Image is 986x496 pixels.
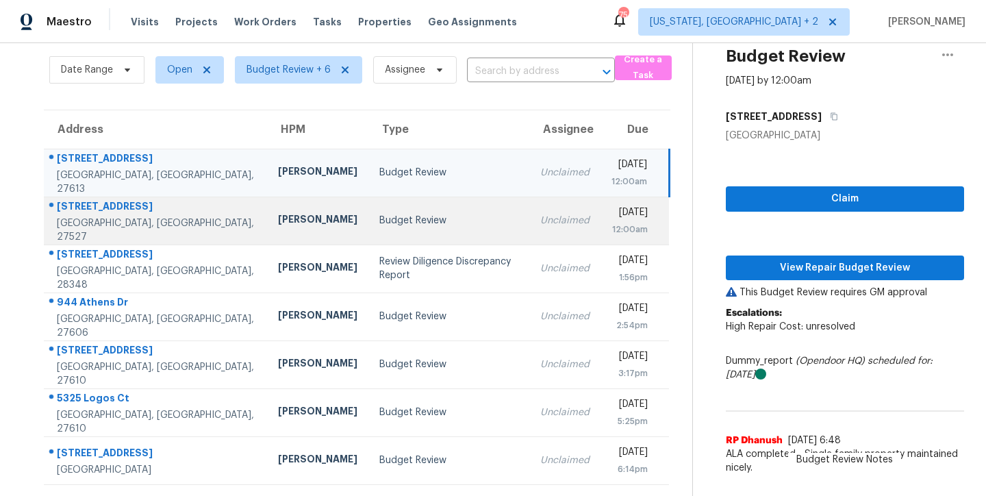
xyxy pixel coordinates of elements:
div: [DATE] by 12:00am [726,74,811,88]
div: Unclaimed [540,310,590,323]
div: [DATE] [611,206,648,223]
div: Unclaimed [540,406,590,419]
div: 1:56pm [611,271,648,284]
div: 944 Athens Dr [57,295,256,312]
div: Budget Review [379,454,518,467]
span: Maestro [47,15,92,29]
div: [GEOGRAPHIC_DATA], [GEOGRAPHIC_DATA], 27610 [57,360,256,388]
div: [DATE] [611,301,648,319]
div: Budget Review [379,214,518,227]
span: Visits [131,15,159,29]
div: Unclaimed [540,214,590,227]
div: [GEOGRAPHIC_DATA], [GEOGRAPHIC_DATA], 27613 [57,169,256,196]
div: [GEOGRAPHIC_DATA] [57,463,256,477]
div: [PERSON_NAME] [278,164,357,182]
h5: [STREET_ADDRESS] [726,110,822,123]
div: [DATE] [611,158,647,175]
div: Unclaimed [540,358,590,371]
button: View Repair Budget Review [726,256,964,281]
div: 6:14pm [611,462,648,476]
div: Review Diligence Discrepancy Report [379,255,518,282]
span: Budget Review + 6 [246,63,331,77]
div: [PERSON_NAME] [278,308,357,325]
div: Unclaimed [540,262,590,275]
th: Type [368,110,529,149]
div: 12:00am [611,175,647,188]
span: Work Orders [234,15,296,29]
p: This Budget Review requires GM approval [726,286,964,299]
span: Claim [737,190,953,208]
b: Escalations: [726,308,782,318]
input: Search by address [467,61,577,82]
span: [DATE] 6:48 [788,436,841,445]
div: [GEOGRAPHIC_DATA], [GEOGRAPHIC_DATA], 28348 [57,264,256,292]
div: Budget Review [379,310,518,323]
button: Create a Task [615,55,672,80]
span: Assignee [385,63,425,77]
div: 2:54pm [611,319,648,332]
span: [PERSON_NAME] [883,15,965,29]
div: [GEOGRAPHIC_DATA] [726,129,964,142]
th: Assignee [529,110,601,149]
span: Date Range [61,63,113,77]
div: [DATE] [611,253,648,271]
div: 5:25pm [611,414,648,428]
span: Create a Task [622,52,665,84]
div: [PERSON_NAME] [278,452,357,469]
button: Open [597,62,616,82]
div: 75 [618,8,628,22]
div: 3:17pm [611,367,648,380]
span: [US_STATE], [GEOGRAPHIC_DATA] + 2 [650,15,818,29]
span: ALA completed - Single family property maintained nicely. [726,447,964,475]
button: Copy Address [822,104,840,129]
div: [STREET_ADDRESS] [57,343,256,360]
div: [PERSON_NAME] [278,260,357,277]
h2: Budget Review [726,49,846,63]
div: [DATE] [611,445,648,462]
div: 5325 Logos Ct [57,391,256,408]
div: Unclaimed [540,454,590,467]
button: Claim [726,186,964,212]
div: [PERSON_NAME] [278,212,357,230]
th: Address [44,110,267,149]
span: High Repair Cost: unresolved [726,322,855,332]
div: [STREET_ADDRESS] [57,247,256,264]
div: Dummy_report [726,354,964,382]
div: [STREET_ADDRESS] [57,446,256,463]
div: [GEOGRAPHIC_DATA], [GEOGRAPHIC_DATA], 27527 [57,216,256,244]
div: Budget Review [379,358,518,371]
div: Budget Review [379,406,518,419]
div: [GEOGRAPHIC_DATA], [GEOGRAPHIC_DATA], 27610 [57,408,256,436]
span: Open [167,63,192,77]
span: Projects [175,15,218,29]
div: [PERSON_NAME] [278,356,357,373]
div: Unclaimed [540,166,590,179]
th: Due [601,110,670,149]
span: Geo Assignments [428,15,517,29]
span: View Repair Budget Review [737,260,953,277]
span: Budget Review Notes [788,453,901,467]
div: [PERSON_NAME] [278,404,357,421]
div: 12:00am [611,223,648,236]
div: [DATE] [611,397,648,414]
i: scheduled for: [DATE] [726,356,933,380]
span: Tasks [313,17,342,27]
span: RP Dhanush [726,434,783,447]
div: [STREET_ADDRESS] [57,199,256,216]
span: Properties [358,15,412,29]
th: HPM [267,110,368,149]
div: Budget Review [379,166,518,179]
div: [STREET_ADDRESS] [57,151,256,169]
i: (Opendoor HQ) [796,356,865,366]
div: [GEOGRAPHIC_DATA], [GEOGRAPHIC_DATA], 27606 [57,312,256,340]
div: [DATE] [611,349,648,367]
